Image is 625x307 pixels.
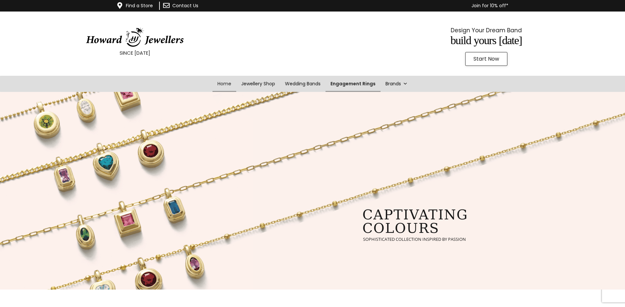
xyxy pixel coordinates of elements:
[465,52,507,66] a: Start Now
[473,56,499,62] span: Start Now
[236,76,280,92] a: Jewellery Shop
[326,76,381,92] a: Engagement Rings
[237,2,508,10] p: Join for 10% off*
[213,76,236,92] a: Home
[450,34,522,46] span: Build Yours [DATE]
[362,208,468,235] rs-layer: captivating colours
[363,237,466,241] rs-layer: sophisticated collection inspired by passion
[368,25,605,35] p: Design Your Dream Band
[85,27,184,47] img: HowardJewellersLogo-04
[126,2,153,9] a: Find a Store
[381,76,412,92] a: Brands
[16,49,253,57] p: SINCE [DATE]
[280,76,326,92] a: Wedding Bands
[172,2,198,9] a: Contact Us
